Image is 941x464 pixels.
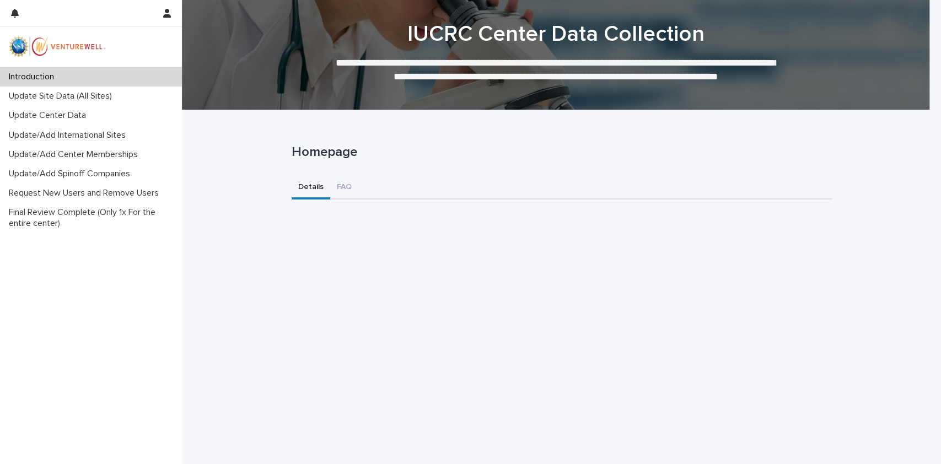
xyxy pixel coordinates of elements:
p: Update/Add Spinoff Companies [4,169,139,179]
button: FAQ [330,176,358,199]
h1: IUCRC Center Data Collection [286,21,826,47]
p: Final Review Complete (Only 1x For the entire center) [4,207,182,228]
p: Request New Users and Remove Users [4,188,168,198]
button: Details [292,176,330,199]
p: Update/Add Center Memberships [4,149,147,160]
p: Update Center Data [4,110,95,121]
p: Homepage [292,144,827,160]
p: Update Site Data (All Sites) [4,91,121,101]
img: mWhVGmOKROS2pZaMU8FQ [9,36,106,58]
p: Introduction [4,72,63,82]
p: Update/Add International Sites [4,130,135,141]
